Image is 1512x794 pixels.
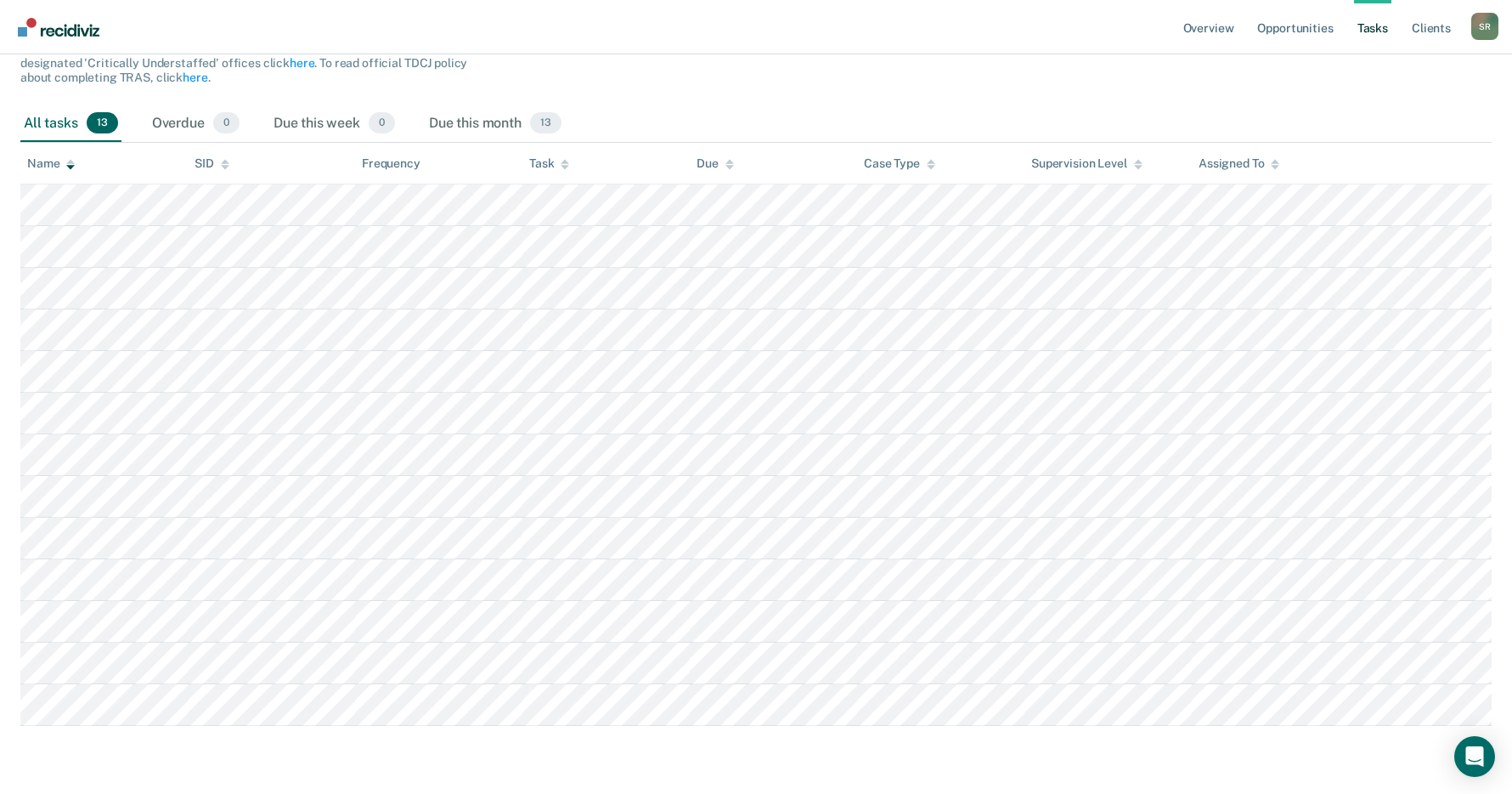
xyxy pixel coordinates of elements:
[426,105,565,143] div: Due this month13
[20,105,121,143] div: All tasks13
[18,18,99,37] img: Recidiviz
[1454,736,1495,777] div: Open Intercom Messenger
[20,14,468,84] span: The clients listed below have upcoming requirements due this month that have not yet been complet...
[362,156,420,171] div: Frequency
[864,156,935,171] div: Case Type
[1199,156,1279,171] div: Assigned To
[1031,156,1142,171] div: Supervision Level
[369,112,395,134] span: 0
[529,156,569,171] div: Task
[290,56,314,70] a: here
[213,112,240,134] span: 0
[195,156,229,171] div: SID
[1471,13,1498,40] div: S R
[270,105,398,143] div: Due this week0
[183,71,207,84] a: here
[697,156,734,171] div: Due
[27,156,75,171] div: Name
[530,112,561,134] span: 13
[149,105,243,143] div: Overdue0
[1471,13,1498,40] button: Profile dropdown button
[87,112,118,134] span: 13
